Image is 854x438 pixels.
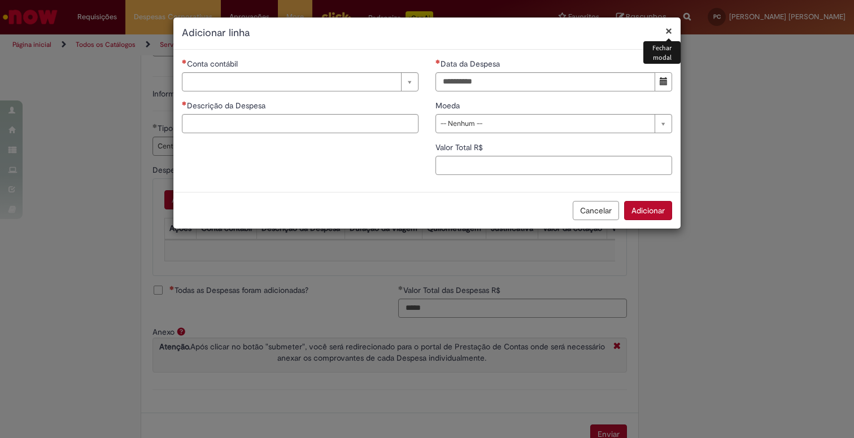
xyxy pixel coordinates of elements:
span: Descrição da Despesa [187,100,268,111]
h2: Adicionar linha [182,26,672,41]
span: Moeda [435,100,462,111]
span: Necessários [182,101,187,106]
span: Valor Total R$ [435,142,485,152]
input: Data da Despesa [435,72,655,91]
span: Necessários [182,59,187,64]
button: Fechar modal [665,25,672,37]
span: Data da Despesa [441,59,502,69]
div: Fechar modal [643,41,681,64]
input: Descrição da Despesa [182,114,419,133]
span: Necessários [435,59,441,64]
button: Mostrar calendário para Data da Despesa [655,72,672,91]
button: Adicionar [624,201,672,220]
input: Valor Total R$ [435,156,672,175]
span: Necessários - Conta contábil [187,59,240,69]
a: Limpar campo Conta contábil [182,72,419,91]
span: -- Nenhum -- [441,115,649,133]
button: Cancelar [573,201,619,220]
